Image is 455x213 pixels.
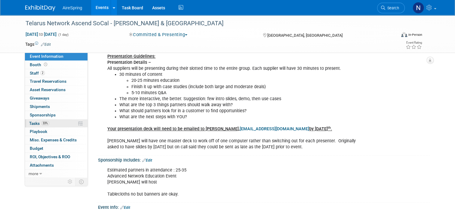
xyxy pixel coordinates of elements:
span: Sponsorships [30,113,56,117]
img: Format-Inperson.png [401,32,407,37]
li: What are the next steps with YOU? [119,114,362,120]
div: In-Person [408,32,422,37]
a: Tasks33% [25,119,88,128]
a: Edit [120,205,130,210]
span: Playbook [30,129,47,134]
a: Edit [41,42,51,47]
a: Edit [142,158,152,162]
span: Asset Reservations [30,87,66,92]
a: Sponsorships [25,111,88,119]
span: AireSpring [63,5,82,10]
div: Event Rating [406,41,422,44]
a: Travel Reservations [25,77,88,85]
span: Attachments [30,163,54,168]
div: Event Format [364,31,422,40]
td: Personalize Event Tab Strip [65,178,75,186]
u: by [DATE] . [309,126,332,131]
li: What should partners look for in a customer to find opportunities? [119,108,362,114]
span: Tasks [29,121,49,126]
span: [GEOGRAPHIC_DATA], [GEOGRAPHIC_DATA] [267,33,343,38]
div: JY was going to event but asked to change to [PERSON_NAME] based on Advanced Mobility presentatio... [103,26,365,153]
a: Budget [25,144,88,153]
span: more [29,171,38,176]
span: Search [385,6,399,10]
img: Natalie Pyron [413,2,424,14]
span: Giveaways [30,96,49,100]
a: Giveaways [25,94,88,102]
span: 33% [41,121,49,125]
a: Event Information [25,52,88,60]
li: What are the top 3 things partners should walk away with? [119,102,362,108]
span: to [38,32,44,37]
td: Toggle Event Tabs [75,178,88,186]
button: Committed & Presenting [127,32,190,38]
span: Booth [30,62,48,67]
span: (1 day) [58,33,69,37]
li: The more interactive, the better. Suggestion: few intro slides, demo, then use cases [119,96,362,102]
u: Presentation Guidelines: [107,54,155,59]
a: more [25,170,88,178]
li: 30 minutes of content [119,72,362,78]
a: Shipments [25,103,88,111]
li: 5-10 minutes Q&A [131,90,362,96]
a: Staff2 [25,69,88,77]
span: Event Information [30,54,63,59]
a: Attachments [25,161,88,169]
span: Travel Reservations [30,79,66,84]
span: 2 [40,71,45,75]
a: [EMAIL_ADDRESS][DOMAIN_NAME] [240,126,309,131]
div: Event Info: [98,203,430,211]
li: 20-25 minutes education [131,78,362,84]
div: Sponsorship Includes: [98,156,430,163]
span: [DATE] [DATE] [25,32,57,37]
span: Shipments [30,104,50,109]
a: Booth [25,61,88,69]
a: Asset Reservations [25,86,88,94]
a: Search [377,3,405,13]
span: Budget [30,146,43,151]
u: Your presentation deck will need to be emailed to [PERSON_NAME], [107,126,240,131]
span: Booth not reserved yet [43,62,48,67]
a: ROI, Objectives & ROO [25,153,88,161]
div: Estimated partners in attendance : 25-35 Advanced Network Education Event [PERSON_NAME] will host... [103,164,365,200]
img: ExhibitDay [25,5,55,11]
td: Tags [25,41,51,47]
a: Misc. Expenses & Credits [25,136,88,144]
span: ROI, Objectives & ROO [30,154,70,159]
li: Finish it up with case studies (include both large and moderate deals) [131,84,362,90]
div: Telarus Network Ascend SoCal - [PERSON_NAME] & [GEOGRAPHIC_DATA] [23,18,389,29]
sup: th [328,126,331,130]
span: Staff [30,71,45,76]
a: Playbook [25,128,88,136]
b: Presentation Details – [107,60,151,65]
span: Misc. Expenses & Credits [30,137,77,142]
